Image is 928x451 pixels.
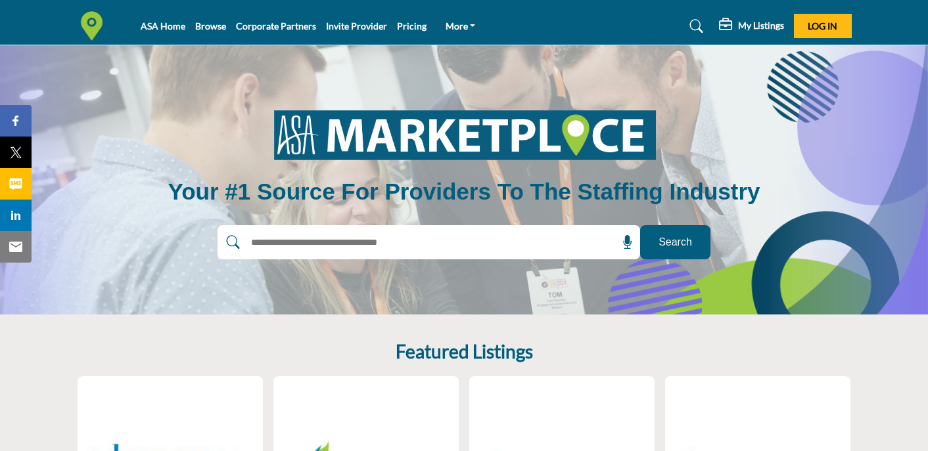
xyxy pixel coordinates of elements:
[794,14,852,38] button: Log In
[738,20,784,32] h5: My Listings
[195,20,226,32] a: Browse
[719,18,784,34] div: My Listings
[677,16,712,37] a: Search
[326,20,387,32] a: Invite Provider
[257,100,671,169] img: image
[397,20,427,32] a: Pricing
[168,177,760,207] h1: Your #1 Source for Providers to the Staffing Industry
[396,341,533,363] h2: Featured Listings
[236,20,316,32] a: Corporate Partners
[436,17,485,35] a: More
[640,225,710,259] button: Search
[808,20,837,32] span: Log In
[659,234,692,250] span: Search
[77,11,113,41] img: Site Logo
[141,20,185,32] a: ASA Home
